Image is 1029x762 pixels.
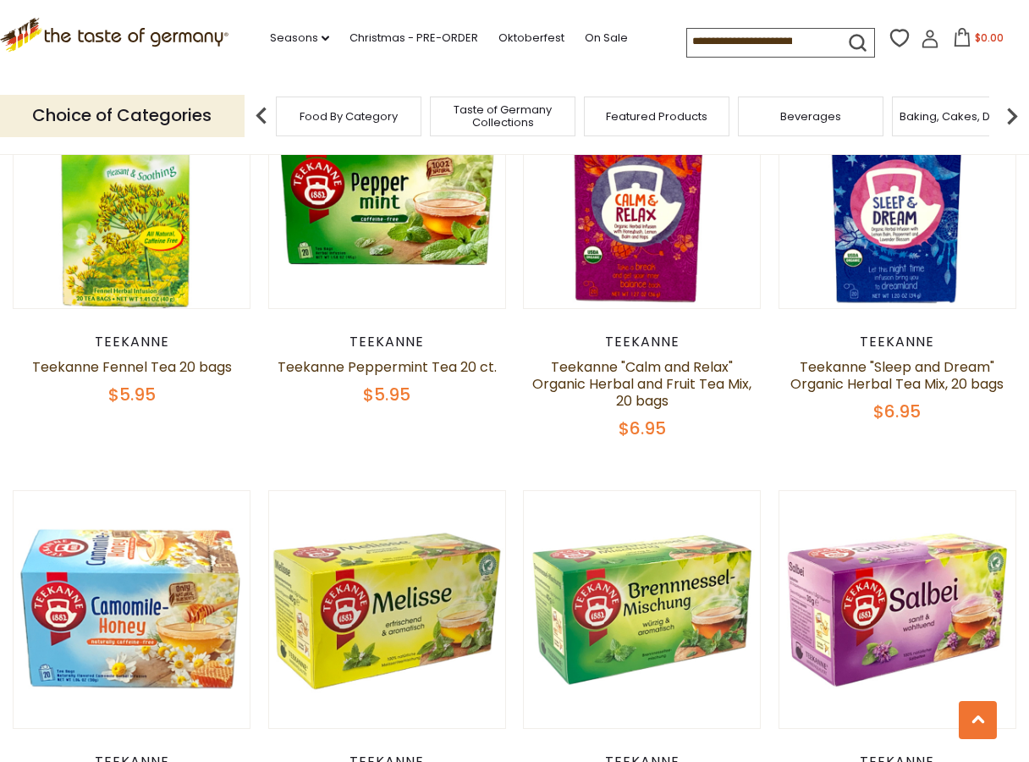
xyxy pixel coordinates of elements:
a: Taste of Germany Collections [435,103,570,129]
a: Oktoberfest [498,29,564,47]
a: Teekanne Peppermint Tea 20 ct. [278,357,497,377]
img: Teekanne [14,72,250,308]
a: Teekanne Fennel Tea 20 bags [32,357,232,377]
a: Seasons [270,29,329,47]
span: $5.95 [108,383,156,406]
div: Teekanne [779,334,1016,351]
span: $5.95 [363,383,410,406]
img: Teekanne [269,72,505,308]
a: Christmas - PRE-ORDER [349,29,478,47]
a: Teekanne "Sleep and Dream" Organic Herbal Tea Mix, 20 bags [790,357,1004,394]
img: previous arrow [245,99,278,133]
img: Teekanne [269,491,505,727]
span: $6.95 [619,417,666,440]
button: $0.00 [943,28,1015,53]
img: next arrow [995,99,1029,133]
div: Teekanne [13,334,250,351]
img: Teekanne [14,491,250,727]
a: Beverages [780,110,841,123]
span: $0.00 [975,30,1004,45]
div: Teekanne [268,334,506,351]
span: $6.95 [873,400,921,423]
img: Teekanne [779,491,1015,727]
a: Teekanne "Calm and Relax" Organic Herbal and Fruit Tea Mix, 20 bags [532,357,751,411]
a: Featured Products [606,110,707,123]
div: Teekanne [523,334,761,351]
img: Teekanne [779,72,1015,308]
img: Teekanne [524,72,760,308]
a: Food By Category [300,110,398,123]
img: Teekanne [524,491,760,727]
a: On Sale [585,29,628,47]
